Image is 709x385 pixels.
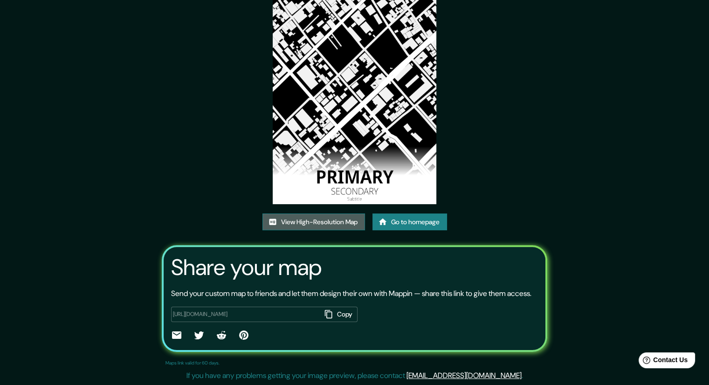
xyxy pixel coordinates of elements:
button: Copy [321,307,358,322]
a: [EMAIL_ADDRESS][DOMAIN_NAME] [406,371,522,380]
a: View High-Resolution Map [262,213,365,231]
a: Go to homepage [372,213,447,231]
p: Send your custom map to friends and let them design their own with Mappin — share this link to gi... [171,288,531,299]
h3: Share your map [171,254,322,281]
iframe: Help widget launcher [626,349,699,375]
p: If you have any problems getting your image preview, please contact . [186,370,523,381]
p: Maps link valid for 60 days. [165,359,220,366]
